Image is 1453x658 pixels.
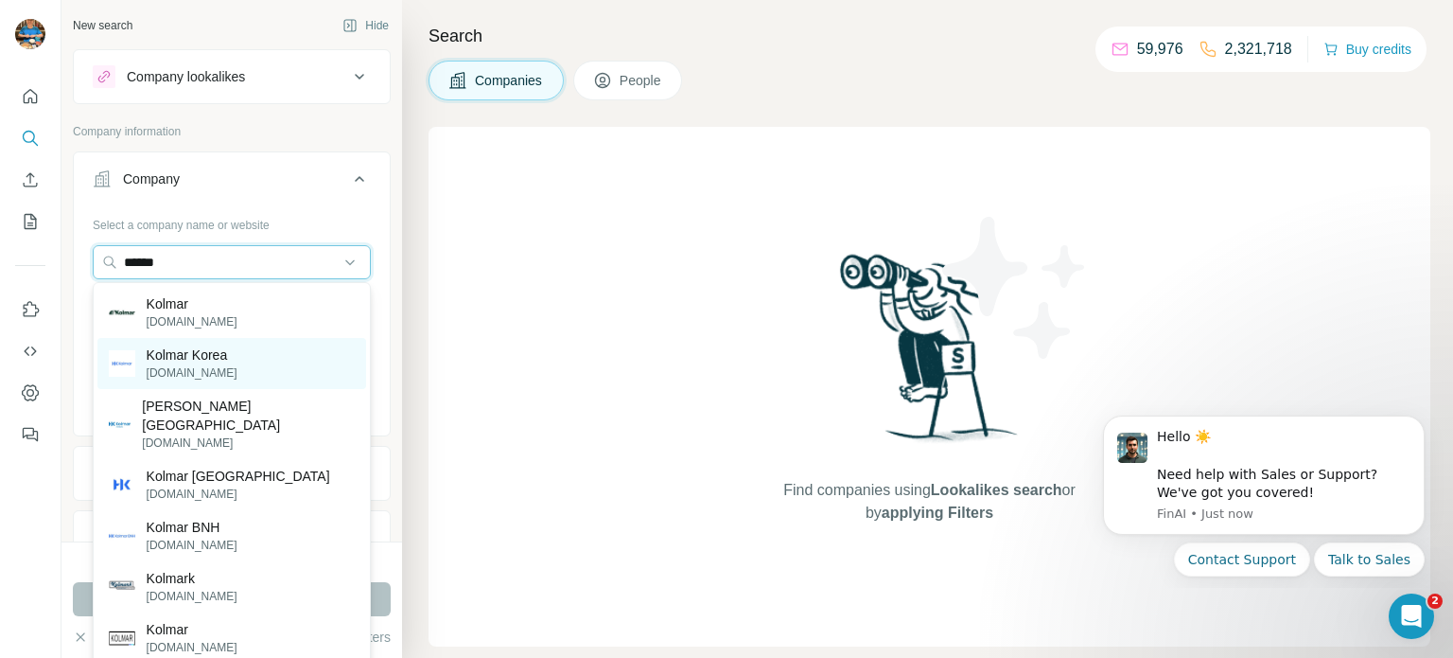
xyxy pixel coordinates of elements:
[882,505,993,521] span: applying Filters
[142,397,355,435] p: [PERSON_NAME] [GEOGRAPHIC_DATA]
[73,123,391,140] p: Company information
[1075,400,1453,588] iframe: Intercom notifications message
[1225,38,1292,61] p: 2,321,718
[74,515,390,560] button: HQ location
[109,523,135,549] img: Kolmar BNH
[475,71,544,90] span: Companies
[109,299,135,326] img: Kolmar
[147,294,237,313] p: Kolmar
[1323,36,1411,62] button: Buy credits
[147,486,330,503] p: [DOMAIN_NAME]
[74,54,390,99] button: Company lookalikes
[109,625,135,651] img: Kolmar
[74,156,390,209] button: Company
[147,588,237,605] p: [DOMAIN_NAME]
[109,350,135,377] img: Kolmar Korea
[15,376,45,410] button: Dashboard
[429,23,1430,49] h4: Search
[832,249,1028,460] img: Surfe Illustration - Woman searching with binoculars
[15,19,45,49] img: Avatar
[147,620,237,639] p: Kolmar
[620,71,663,90] span: People
[73,628,127,647] button: Clear
[123,169,180,188] div: Company
[1389,594,1434,639] iframe: Intercom live chat
[930,203,1100,373] img: Surfe Illustration - Stars
[73,17,132,34] div: New search
[15,121,45,155] button: Search
[147,518,237,537] p: Kolmar BNH
[109,574,135,600] img: Kolmark
[147,346,237,365] p: Kolmar Korea
[931,482,1062,498] span: Lookalikes search
[15,205,45,239] button: My lists
[778,479,1080,525] span: Find companies using or by
[1427,594,1443,609] span: 2
[147,365,237,382] p: [DOMAIN_NAME]
[329,11,402,40] button: Hide
[15,80,45,114] button: Quick start
[127,67,245,86] div: Company lookalikes
[147,639,237,656] p: [DOMAIN_NAME]
[142,435,355,452] p: [DOMAIN_NAME]
[15,163,45,197] button: Enrich CSV
[147,537,237,554] p: [DOMAIN_NAME]
[1137,38,1183,61] p: 59,976
[147,313,237,330] p: [DOMAIN_NAME]
[147,467,330,486] p: Kolmar [GEOGRAPHIC_DATA]
[147,569,237,588] p: Kolmark
[93,209,371,234] div: Select a company name or website
[74,451,390,496] button: Industry
[109,414,131,436] img: HK Kolmar Canada
[15,293,45,327] button: Use Surfe on LinkedIn
[15,418,45,452] button: Feedback
[109,471,135,498] img: Kolmar USA
[15,334,45,368] button: Use Surfe API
